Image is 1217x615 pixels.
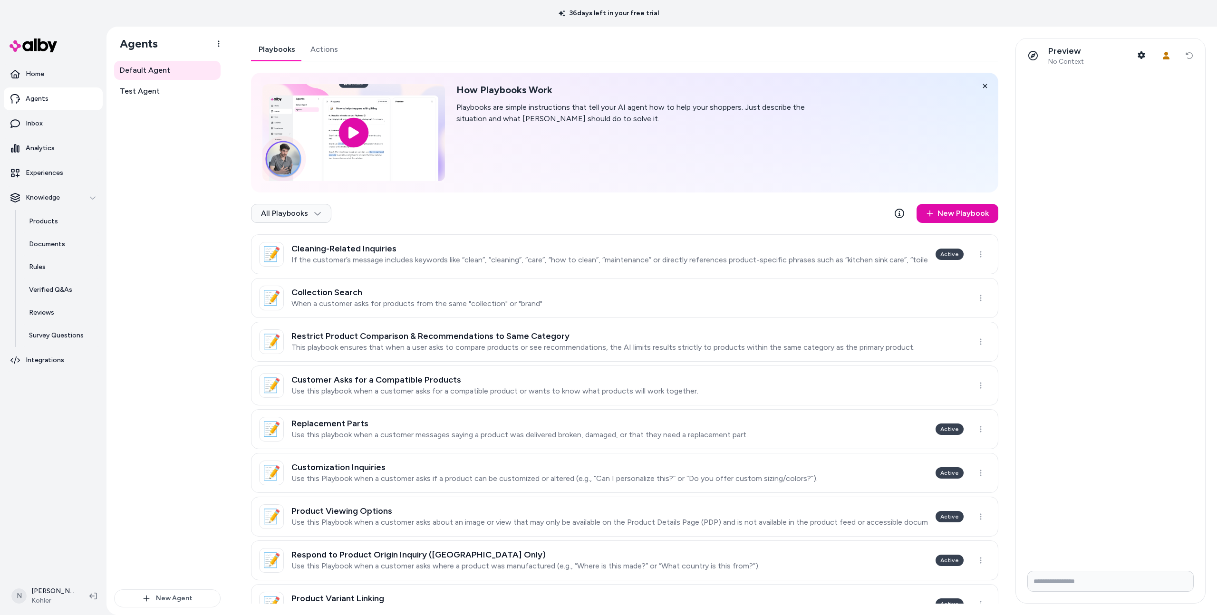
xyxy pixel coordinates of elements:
p: Experiences [26,168,63,178]
a: Rules [19,256,103,279]
p: Analytics [26,144,55,153]
p: Use this Playbook when a customer asks about an image or view that may only be available on the P... [291,518,928,527]
a: New Playbook [917,204,998,223]
a: 📝Replacement PartsUse this playbook when a customer messages saying a product was delivered broke... [251,409,998,449]
h3: Collection Search [291,288,542,297]
p: Agents [26,94,48,104]
a: 📝Cleaning-Related InquiriesIf the customer’s message includes keywords like “clean”, “cleaning”, ... [251,234,998,274]
a: Verified Q&As [19,279,103,301]
h3: Product Variant Linking [291,594,641,603]
h3: Customization Inquiries [291,462,818,472]
a: Agents [4,87,103,110]
p: When a customer asks for products from the same "collection" or "brand" [291,299,542,308]
p: Home [26,69,44,79]
h3: Product Viewing Options [291,506,928,516]
a: Actions [303,38,346,61]
h3: Respond to Product Origin Inquiry ([GEOGRAPHIC_DATA] Only) [291,550,760,559]
div: Active [936,423,964,435]
a: Default Agent [114,61,221,80]
a: Products [19,210,103,233]
h1: Agents [112,37,158,51]
p: Use this Playbook when a customer asks where a product was manufactured (e.g., “Where is this mad... [291,561,760,571]
div: 📝 [259,242,284,267]
a: Reviews [19,301,103,324]
a: Home [4,63,103,86]
span: All Playbooks [261,209,321,218]
p: Preview [1048,46,1084,57]
p: Verified Q&As [29,285,72,295]
button: Knowledge [4,186,103,209]
div: 📝 [259,373,284,398]
span: Kohler [31,596,74,605]
a: 📝Customization InquiriesUse this Playbook when a customer asks if a product can be customized or ... [251,453,998,493]
a: 📝Collection SearchWhen a customer asks for products from the same "collection" or "brand" [251,278,998,318]
p: Use this playbook when a customer asks for a compatible product or wants to know what products wi... [291,386,698,396]
a: 📝Restrict Product Comparison & Recommendations to Same CategoryThis playbook ensures that when a ... [251,322,998,362]
div: 📝 [259,504,284,529]
p: Documents [29,240,65,249]
span: Default Agent [120,65,170,76]
div: Active [936,249,964,260]
a: Integrations [4,349,103,372]
div: 📝 [259,286,284,310]
h3: Restrict Product Comparison & Recommendations to Same Category [291,331,915,341]
p: 36 days left in your free trial [553,9,665,18]
div: Active [936,555,964,566]
div: Active [936,511,964,522]
h2: How Playbooks Work [456,84,821,96]
div: 📝 [259,417,284,442]
p: Use this Playbook when a customer asks if a product can be customized or altered (e.g., “Can I pe... [291,474,818,483]
a: Analytics [4,137,103,160]
p: Products [29,217,58,226]
p: Use this playbook when a customer messages saying a product was delivered broken, damaged, or tha... [291,430,748,440]
p: Playbooks are simple instructions that tell your AI agent how to help your shoppers. Just describ... [456,102,821,125]
p: If the customer’s message includes keywords like “clean”, “cleaning”, “care”, “how to clean”, “ma... [291,255,928,265]
a: 📝Respond to Product Origin Inquiry ([GEOGRAPHIC_DATA] Only)Use this Playbook when a customer asks... [251,540,998,580]
a: Documents [19,233,103,256]
button: All Playbooks [251,204,331,223]
p: Rules [29,262,46,272]
div: Active [936,467,964,479]
button: New Agent [114,589,221,607]
p: Integrations [26,356,64,365]
p: [PERSON_NAME] [31,586,74,596]
a: Inbox [4,112,103,135]
a: Test Agent [114,82,221,101]
p: This playbook ensures that when a user asks to compare products or see recommendations, the AI li... [291,343,915,352]
a: 📝Customer Asks for a Compatible ProductsUse this playbook when a customer asks for a compatible p... [251,365,998,405]
h3: Customer Asks for a Compatible Products [291,375,698,384]
div: Active [936,598,964,610]
div: 📝 [259,329,284,354]
span: Test Agent [120,86,160,97]
p: Reviews [29,308,54,317]
img: alby Logo [10,38,57,52]
div: 📝 [259,461,284,485]
a: 📝Product Viewing OptionsUse this Playbook when a customer asks about an image or view that may on... [251,497,998,537]
span: No Context [1048,58,1084,66]
h3: Cleaning-Related Inquiries [291,244,928,253]
input: Write your prompt here [1027,571,1194,592]
div: 📝 [259,548,284,573]
a: Experiences [4,162,103,184]
button: N[PERSON_NAME]Kohler [6,581,82,611]
span: N [11,588,27,604]
p: Survey Questions [29,331,84,340]
p: Knowledge [26,193,60,202]
a: Survey Questions [19,324,103,347]
h3: Replacement Parts [291,419,748,428]
p: Inbox [26,119,43,128]
a: Playbooks [251,38,303,61]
